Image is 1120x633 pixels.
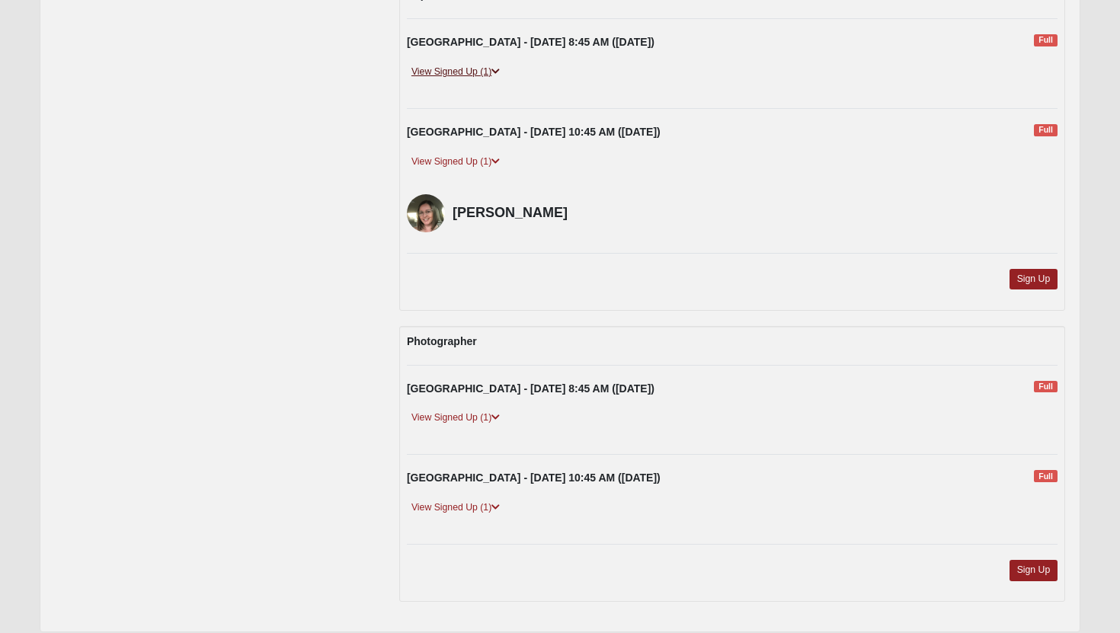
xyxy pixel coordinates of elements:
[407,194,445,232] img: Kelley Simpson
[1034,470,1058,482] span: Full
[407,154,504,170] a: View Signed Up (1)
[407,500,504,516] a: View Signed Up (1)
[1034,124,1058,136] span: Full
[407,64,504,80] a: View Signed Up (1)
[1034,381,1058,393] span: Full
[407,472,661,484] strong: [GEOGRAPHIC_DATA] - [DATE] 10:45 AM ([DATE])
[407,410,504,426] a: View Signed Up (1)
[1010,269,1058,289] a: Sign Up
[407,126,661,138] strong: [GEOGRAPHIC_DATA] - [DATE] 10:45 AM ([DATE])
[407,36,654,48] strong: [GEOGRAPHIC_DATA] - [DATE] 8:45 AM ([DATE])
[453,205,609,222] h4: [PERSON_NAME]
[1010,560,1058,580] a: Sign Up
[1034,34,1058,46] span: Full
[407,382,654,395] strong: [GEOGRAPHIC_DATA] - [DATE] 8:45 AM ([DATE])
[407,335,477,347] strong: Photographer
